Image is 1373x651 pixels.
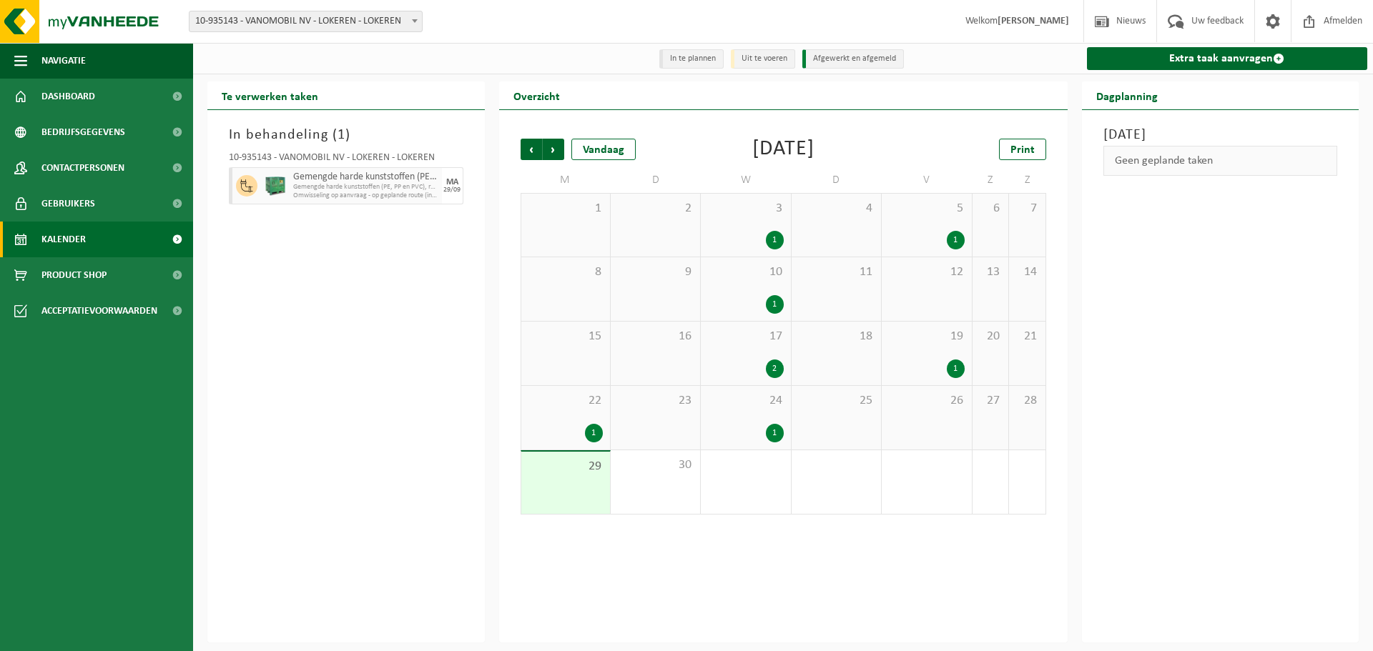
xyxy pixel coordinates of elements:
div: 10-935143 - VANOMOBIL NV - LOKEREN - LOKEREN [229,153,463,167]
span: Dashboard [41,79,95,114]
td: M [521,167,611,193]
span: 24 [708,393,783,409]
td: W [701,167,791,193]
span: 10-935143 - VANOMOBIL NV - LOKEREN - LOKEREN [189,11,423,32]
div: 1 [766,424,784,442]
span: 11 [799,264,874,280]
li: Afgewerkt en afgemeld [802,49,904,69]
div: 1 [585,424,603,442]
div: 1 [947,231,965,249]
span: 6 [980,201,1001,217]
span: 8 [528,264,603,280]
span: 14 [1016,264,1038,280]
span: 2 [618,201,693,217]
div: MA [446,178,458,187]
span: 5 [889,201,964,217]
span: Gebruikers [41,186,95,222]
span: 28 [1016,393,1038,409]
span: 15 [528,329,603,344]
span: 9 [618,264,693,280]
div: [DATE] [752,139,815,160]
span: Navigatie [41,43,86,79]
span: 22 [528,393,603,409]
span: 10-935143 - VANOMOBIL NV - LOKEREN - LOKEREN [190,11,422,31]
span: 16 [618,329,693,344]
img: PB-HB-1400-HPE-GN-01 [265,175,286,197]
td: V [882,167,972,193]
h3: In behandeling ( ) [229,124,463,146]
span: 25 [799,393,874,409]
span: 27 [980,393,1001,409]
span: Kalender [41,222,86,257]
span: 30 [618,457,693,473]
h2: Dagplanning [1082,81,1172,109]
div: Vandaag [571,139,636,160]
span: 1 [338,128,345,142]
a: Extra taak aanvragen [1087,47,1368,70]
h2: Te verwerken taken [207,81,333,109]
td: D [792,167,882,193]
a: Print [999,139,1046,160]
span: 26 [889,393,964,409]
td: Z [1009,167,1045,193]
span: 19 [889,329,964,344]
div: Geen geplande taken [1103,146,1338,176]
span: Gemengde harde kunststoffen (PE, PP en PVC), recycleerbaar [293,183,438,192]
h3: [DATE] [1103,124,1338,146]
span: Contactpersonen [41,150,124,186]
span: Volgende [543,139,564,160]
div: 29/09 [443,187,461,194]
span: Product Shop [41,257,107,293]
span: 20 [980,329,1001,344]
span: 18 [799,329,874,344]
span: 1 [528,201,603,217]
li: In te plannen [659,49,724,69]
span: Print [1010,144,1035,156]
span: Omwisseling op aanvraag - op geplande route (incl. verwerking) [293,192,438,200]
li: Uit te voeren [731,49,795,69]
span: Gemengde harde kunststoffen (PE, PP en PVC), recycleerbaar (industrieel) [293,172,438,183]
span: 12 [889,264,964,280]
span: 4 [799,201,874,217]
span: 23 [618,393,693,409]
span: 7 [1016,201,1038,217]
span: 17 [708,329,783,344]
div: 1 [766,231,784,249]
span: 10 [708,264,783,280]
div: 2 [766,359,784,378]
span: Vorige [521,139,542,160]
span: Bedrijfsgegevens [41,114,125,150]
strong: [PERSON_NAME] [998,16,1069,26]
h2: Overzicht [499,81,574,109]
span: 13 [980,264,1001,280]
span: 21 [1016,329,1038,344]
div: 1 [947,359,965,378]
div: 1 [766,295,784,314]
span: 3 [708,201,783,217]
td: Z [973,167,1009,193]
span: 29 [528,459,603,474]
td: D [611,167,701,193]
span: Acceptatievoorwaarden [41,293,157,329]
